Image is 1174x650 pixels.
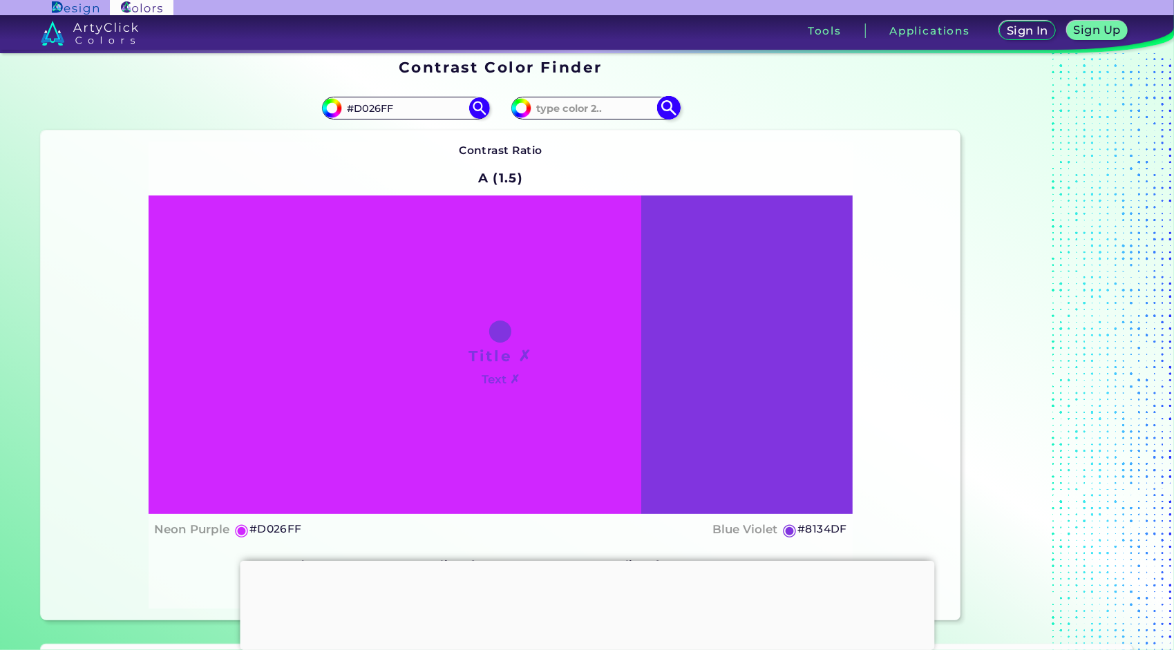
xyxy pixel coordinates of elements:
h4: Neon Purple [154,519,229,539]
a: Sign Up [1066,21,1129,41]
h4: Text ✗ [482,370,520,390]
strong: Auto-Adjust for AAA [394,558,515,571]
a: Sign In [998,21,1057,41]
h2: A (1.5) [472,162,529,193]
strong: Contrast Ratio [459,144,542,157]
h5: ◉ [234,522,249,538]
input: type color 1.. [342,99,471,117]
h3: Tools [808,26,842,36]
h3: Applications [889,26,970,36]
h5: Sign Up [1072,24,1122,36]
h5: #8134DF [797,520,847,538]
strong: Auto-Adjust for AA [579,558,692,571]
h1: Contrast Color Finder [399,57,603,77]
h1: Title ✗ [468,345,532,366]
img: icon search [657,96,681,120]
iframe: Advertisement [240,561,934,647]
img: ArtyClick Design logo [52,1,98,15]
strong: Color Reset [287,558,354,571]
h5: #D026FF [249,520,302,538]
h5: ◉ [782,522,797,538]
img: logo_artyclick_colors_white.svg [41,21,138,46]
input: type color 2.. [531,99,660,117]
img: icon search [469,97,490,118]
iframe: Advertisement [966,54,1139,626]
h5: Sign In [1005,25,1049,37]
h4: Blue Violet [712,519,777,539]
